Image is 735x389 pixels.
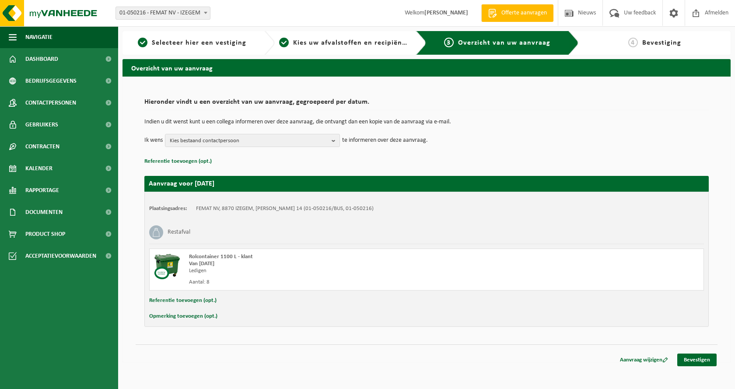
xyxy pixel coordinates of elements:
[127,38,257,48] a: 1Selecteer hier een vestiging
[144,134,163,147] p: Ik wens
[677,354,717,366] a: Bevestigen
[152,39,246,46] span: Selecteer hier een vestiging
[424,10,468,16] strong: [PERSON_NAME]
[149,295,217,306] button: Referentie toevoegen (opt.)
[189,267,462,274] div: Ledigen
[25,70,77,92] span: Bedrijfsgegevens
[499,9,549,18] span: Offerte aanvragen
[149,311,217,322] button: Opmerking toevoegen (opt.)
[25,223,65,245] span: Product Shop
[196,205,374,212] td: FEMAT NV, 8870 IZEGEM, [PERSON_NAME] 14 (01-050216/BUS, 01-050216)
[25,48,58,70] span: Dashboard
[115,7,210,20] span: 01-050216 - FEMAT NV - IZEGEM
[628,38,638,47] span: 4
[25,179,59,201] span: Rapportage
[189,261,214,266] strong: Van [DATE]
[144,119,709,125] p: Indien u dit wenst kunt u een collega informeren over deze aanvraag, die ontvangt dan een kopie v...
[613,354,675,366] a: Aanvraag wijzigen
[138,38,147,47] span: 1
[116,7,210,19] span: 01-050216 - FEMAT NV - IZEGEM
[165,134,340,147] button: Kies bestaand contactpersoon
[149,206,187,211] strong: Plaatsingsadres:
[481,4,553,22] a: Offerte aanvragen
[25,114,58,136] span: Gebruikers
[279,38,289,47] span: 2
[444,38,454,47] span: 3
[168,225,190,239] h3: Restafval
[189,279,462,286] div: Aantal: 8
[25,136,59,158] span: Contracten
[144,156,212,167] button: Referentie toevoegen (opt.)
[170,134,328,147] span: Kies bestaand contactpersoon
[25,92,76,114] span: Contactpersonen
[122,59,731,76] h2: Overzicht van uw aanvraag
[25,245,96,267] span: Acceptatievoorwaarden
[189,254,253,259] span: Rolcontainer 1100 L - klant
[342,134,428,147] p: te informeren over deze aanvraag.
[25,158,52,179] span: Kalender
[149,180,214,187] strong: Aanvraag voor [DATE]
[293,39,413,46] span: Kies uw afvalstoffen en recipiënten
[25,26,52,48] span: Navigatie
[458,39,550,46] span: Overzicht van uw aanvraag
[154,253,180,280] img: WB-1100-CU.png
[279,38,409,48] a: 2Kies uw afvalstoffen en recipiënten
[25,201,63,223] span: Documenten
[642,39,681,46] span: Bevestiging
[144,98,709,110] h2: Hieronder vindt u een overzicht van uw aanvraag, gegroepeerd per datum.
